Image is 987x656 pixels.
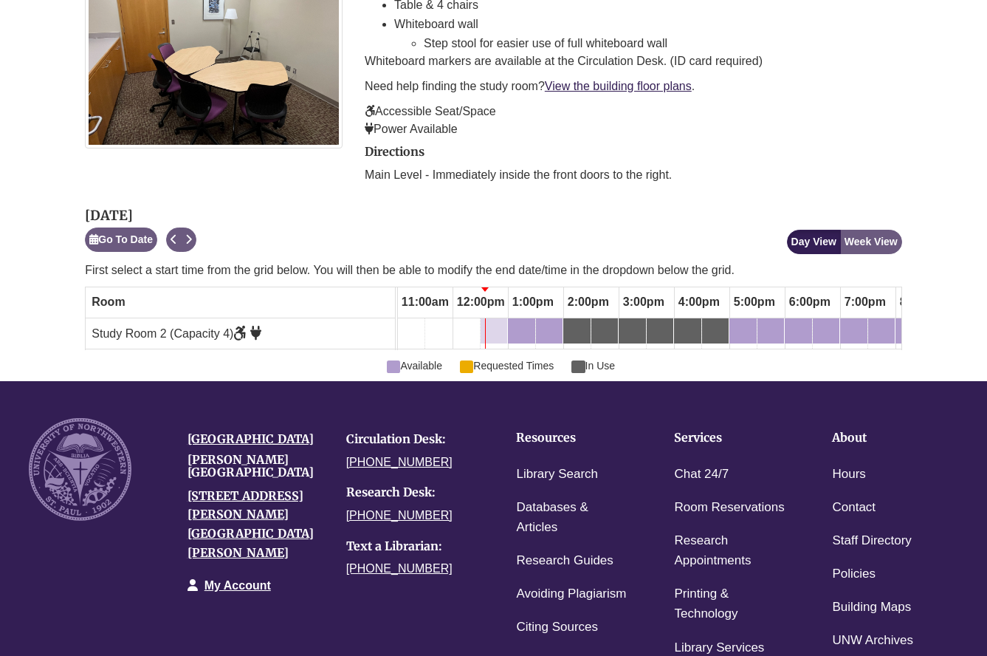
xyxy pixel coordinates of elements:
a: [PHONE_NUMBER] [346,509,453,522]
span: 12:00pm [453,290,509,315]
span: 7:00pm [841,290,890,315]
button: Week View [840,230,902,254]
button: Day View [787,230,841,254]
li: Step stool for easier use of full whiteboard wall [424,34,902,53]
a: Research Guides [516,550,613,572]
a: Chat 24/7 [674,464,729,485]
span: 4:00pm [675,290,723,315]
a: Citing Sources [516,617,598,638]
a: Room Reservations [674,497,784,519]
a: Contact [832,497,876,519]
button: Next [181,228,196,252]
span: Room [92,295,125,308]
span: Requested Times [460,358,554,374]
a: 6:00pm Thursday, September 25, 2025 - Study Room 2 - Available [785,318,812,344]
p: Whiteboard markers are available at the Circulation Desk. (ID card required) [365,52,902,70]
a: 2:30pm Thursday, September 25, 2025 - Study Room 2 - In Use [591,318,618,344]
a: 7:30pm Thursday, September 25, 2025 - Study Room 2 - Available [868,318,895,344]
a: My Account [204,579,271,592]
a: [PHONE_NUMBER] [346,562,453,575]
a: 5:00pm Thursday, September 25, 2025 - Study Room 2 - Available [729,318,757,344]
a: View the building floor plans [545,80,692,92]
span: 11:00am [398,290,453,315]
p: Main Level - Immediately inside the front doors to the right. [365,166,902,184]
a: Hours [832,464,865,485]
span: 1:00pm [509,290,557,315]
a: 1:30pm Thursday, September 25, 2025 - Study Room 2 - Available [536,318,563,344]
a: Databases & Articles [516,497,628,539]
a: 2:00pm Thursday, September 25, 2025 - Study Room 2 - In Use [563,318,591,344]
span: Study Room 2 (Capacity 4) [92,327,261,340]
a: 4:00pm Thursday, September 25, 2025 - Study Room 2 - In Use [674,318,701,344]
a: 5:30pm Thursday, September 25, 2025 - Study Room 2 - Available [757,318,784,344]
a: 6:30pm Thursday, September 25, 2025 - Study Room 2 - Available [813,318,839,344]
p: Accessible Seat/Space Power Available [365,103,902,138]
a: [GEOGRAPHIC_DATA] [188,431,314,446]
img: UNW seal [29,418,131,521]
h4: Research Desk: [346,486,483,499]
span: Available [387,358,442,374]
span: 8:00pm [896,290,945,315]
p: Need help finding the study room? . [365,78,902,95]
a: Staff Directory [832,530,911,552]
a: Printing & Technology [674,584,786,625]
button: Previous [166,228,182,252]
h4: Circulation Desk: [346,433,483,446]
span: 6:00pm [785,290,834,315]
a: Policies [832,564,876,585]
span: 2:00pm [564,290,613,315]
h4: [PERSON_NAME][GEOGRAPHIC_DATA] [188,454,324,479]
h4: Resources [516,431,628,445]
h4: Text a Librarian: [346,540,483,553]
h2: [DATE] [85,208,196,223]
a: 8:00pm Thursday, September 25, 2025 - Study Room 2 - Available [895,318,923,344]
a: UNW Archives [832,630,913,652]
div: directions [365,146,902,184]
span: 3:00pm [619,290,668,315]
a: 3:30pm Thursday, September 25, 2025 - Study Room 2 - In Use [647,318,673,344]
a: Research Appointments [674,530,786,572]
a: Library Search [516,464,598,485]
a: 12:30pm Thursday, September 25, 2025 - Study Room 2 - Available [481,318,507,344]
h2: Directions [365,146,902,159]
p: First select a start time from the grid below. You will then be able to modify the end date/time ... [85,262,901,279]
a: 1:00pm Thursday, September 25, 2025 - Study Room 2 - Available [508,318,535,344]
a: [STREET_ADDRESS][PERSON_NAME][GEOGRAPHIC_DATA][PERSON_NAME] [188,488,314,560]
a: 3:00pm Thursday, September 25, 2025 - Study Room 2 - In Use [619,318,646,344]
a: Building Maps [832,597,911,618]
a: Avoiding Plagiarism [516,584,626,605]
span: In Use [571,358,615,374]
a: [PHONE_NUMBER] [346,456,453,468]
a: 7:00pm Thursday, September 25, 2025 - Study Room 2 - Available [840,318,867,344]
span: 5:00pm [730,290,779,315]
li: Whiteboard wall [394,15,902,52]
h4: About [832,431,944,445]
button: Go To Date [85,228,157,252]
a: 4:30pm Thursday, September 25, 2025 - Study Room 2 - In Use [702,318,729,344]
h4: Services [674,431,786,445]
